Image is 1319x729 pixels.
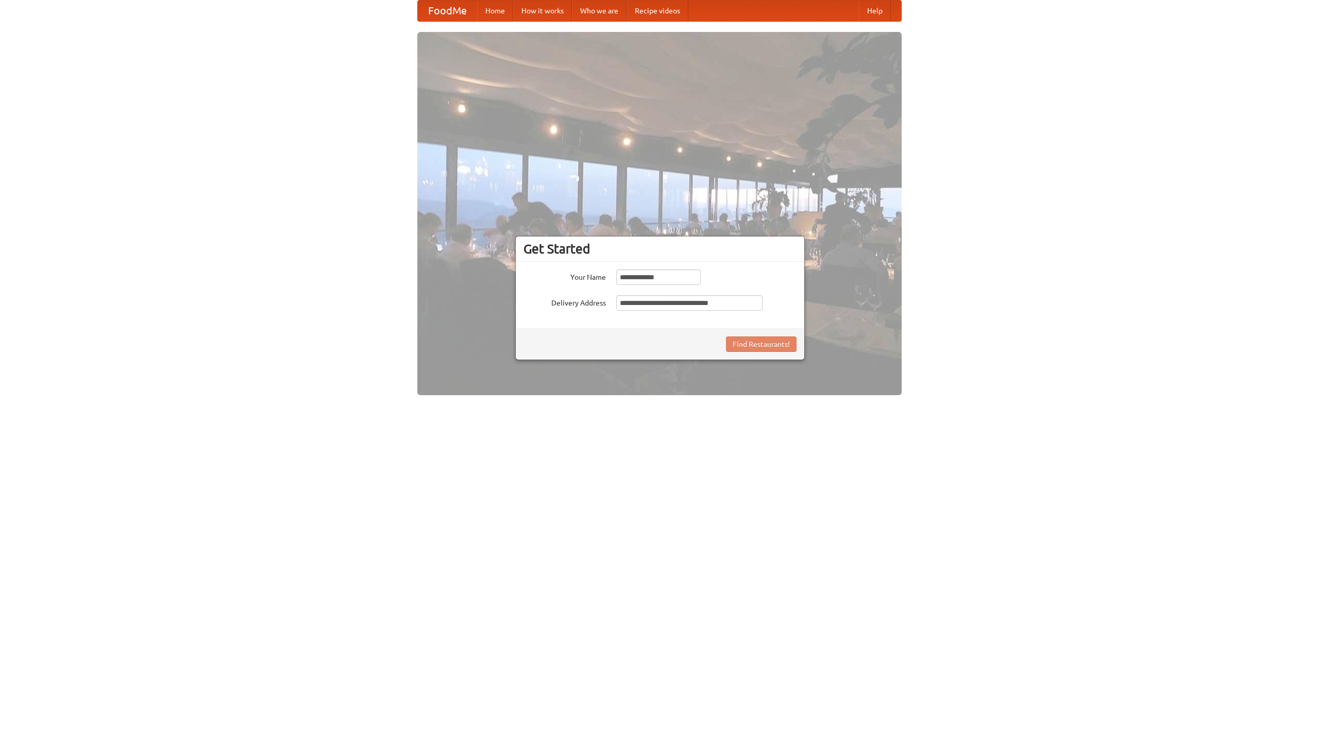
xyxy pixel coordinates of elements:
a: FoodMe [418,1,477,21]
a: How it works [513,1,572,21]
label: Delivery Address [523,295,606,308]
h3: Get Started [523,241,797,257]
button: Find Restaurants! [726,336,797,352]
a: Help [859,1,891,21]
a: Home [477,1,513,21]
a: Who we are [572,1,627,21]
label: Your Name [523,269,606,282]
a: Recipe videos [627,1,688,21]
